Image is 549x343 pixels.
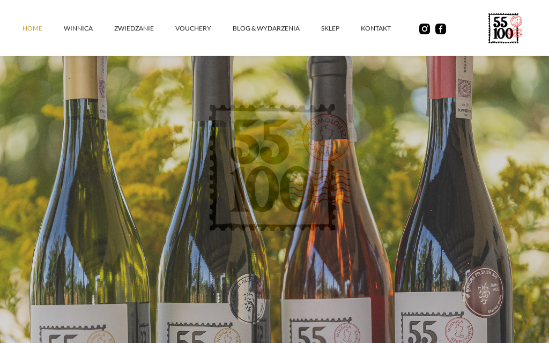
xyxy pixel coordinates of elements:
a: Blog & Wydarzenia [233,12,321,44]
a: Home [23,12,64,44]
a: vouchery [175,12,233,44]
a: ZWIEDZANIE [114,12,175,44]
a: SKLEP [321,12,361,44]
a: kontakt [361,12,412,44]
a: winnica [64,12,114,44]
